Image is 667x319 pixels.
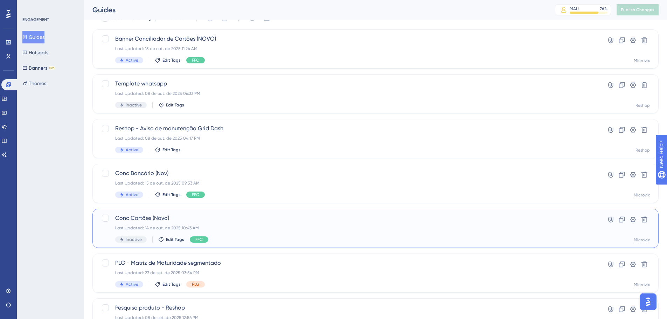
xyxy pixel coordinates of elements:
span: Active [126,282,138,287]
div: Last Updated: 14 de out. de 2025 10:43 AM [115,225,580,231]
span: Active [126,147,138,153]
span: PLG [192,282,199,287]
button: Themes [22,77,46,90]
button: Edit Tags [155,192,181,197]
button: Guides [22,31,44,43]
span: Edit Tags [162,147,181,153]
button: Edit Tags [155,57,181,63]
div: Reshop [635,103,650,108]
div: Last Updated: 15 de out. de 2025 11:24 AM [115,46,580,51]
span: Publish Changes [621,7,654,13]
div: Microvix [634,282,650,287]
span: Inactive [126,237,142,242]
div: BETA [49,66,55,70]
div: Microvix [634,58,650,63]
span: FFC [192,57,199,63]
div: Last Updated: 08 de out. de 2025 06:33 PM [115,91,580,96]
span: Pesquisa produto - Reshop [115,304,580,312]
div: Microvix [634,237,650,243]
iframe: UserGuiding AI Assistant Launcher [638,291,659,312]
div: MAU [570,6,579,12]
button: Edit Tags [155,282,181,287]
button: Edit Tags [155,147,181,153]
span: Need Help? [16,2,44,10]
span: Edit Tags [162,282,181,287]
div: Reshop [635,147,650,153]
span: Reshop - Aviso de manutenção Grid Dash [115,124,580,133]
button: Edit Tags [158,102,184,108]
span: Edit Tags [166,102,184,108]
span: Conc Bancário (Nov) [115,169,580,178]
div: 76 % [600,6,607,12]
span: Edit Tags [166,237,184,242]
span: Conc Cartões (Novo) [115,214,580,222]
span: FFC [192,192,199,197]
span: Banner Conciliador de Cartões (NOVO) [115,35,580,43]
div: Last Updated: 23 de set. de 2025 03:54 PM [115,270,580,276]
div: Microvix [634,192,650,198]
button: BannersBETA [22,62,55,74]
span: PLG - Matriz de Maturidade segmentado [115,259,580,267]
div: Last Updated: 08 de out. de 2025 04:17 PM [115,136,580,141]
span: Edit Tags [162,192,181,197]
button: Publish Changes [617,4,659,15]
span: Active [126,57,138,63]
div: ENGAGEMENT [22,17,49,22]
span: Active [126,192,138,197]
button: Edit Tags [158,237,184,242]
button: Hotspots [22,46,48,59]
span: Edit Tags [162,57,181,63]
div: Guides [92,5,537,15]
span: FFC [195,237,203,242]
span: Template whatsapp [115,79,580,88]
div: Last Updated: 15 de out. de 2025 09:53 AM [115,180,580,186]
span: Inactive [126,102,142,108]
